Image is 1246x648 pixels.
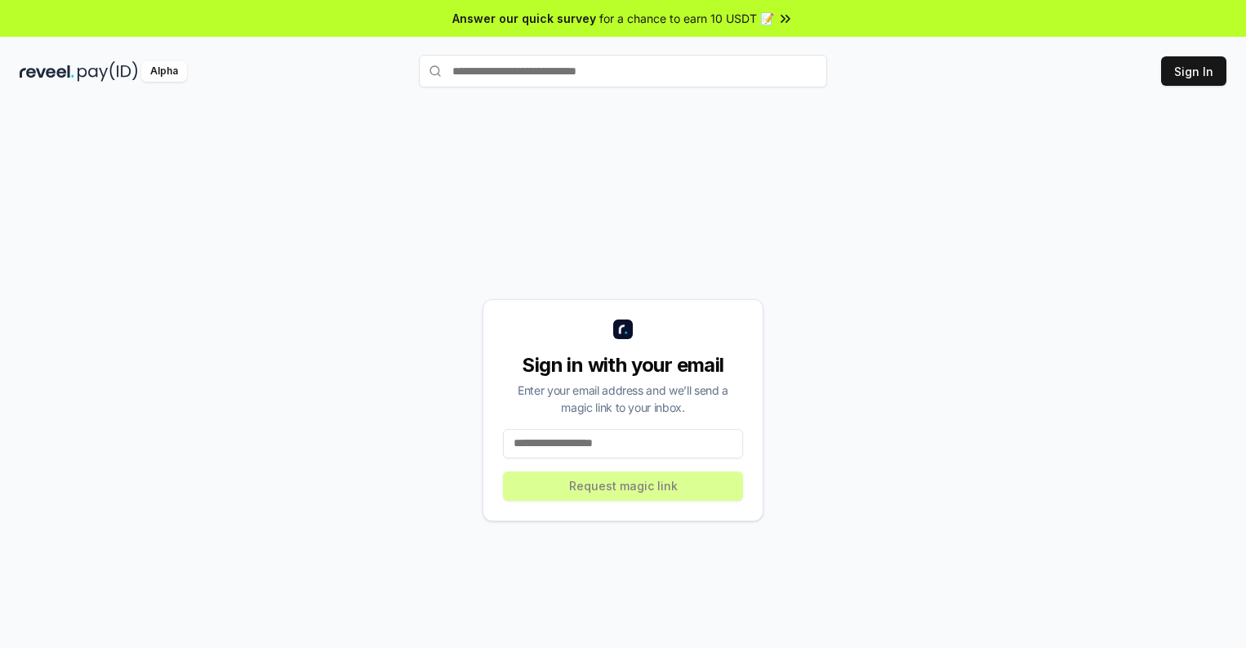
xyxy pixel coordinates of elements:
[503,382,743,416] div: Enter your email address and we’ll send a magic link to your inbox.
[613,320,633,339] img: logo_small
[78,61,138,82] img: pay_id
[452,10,596,27] span: Answer our quick survey
[141,61,187,82] div: Alpha
[1161,56,1226,86] button: Sign In
[503,352,743,378] div: Sign in with your email
[599,10,774,27] span: for a chance to earn 10 USDT 📝
[20,61,74,82] img: reveel_dark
